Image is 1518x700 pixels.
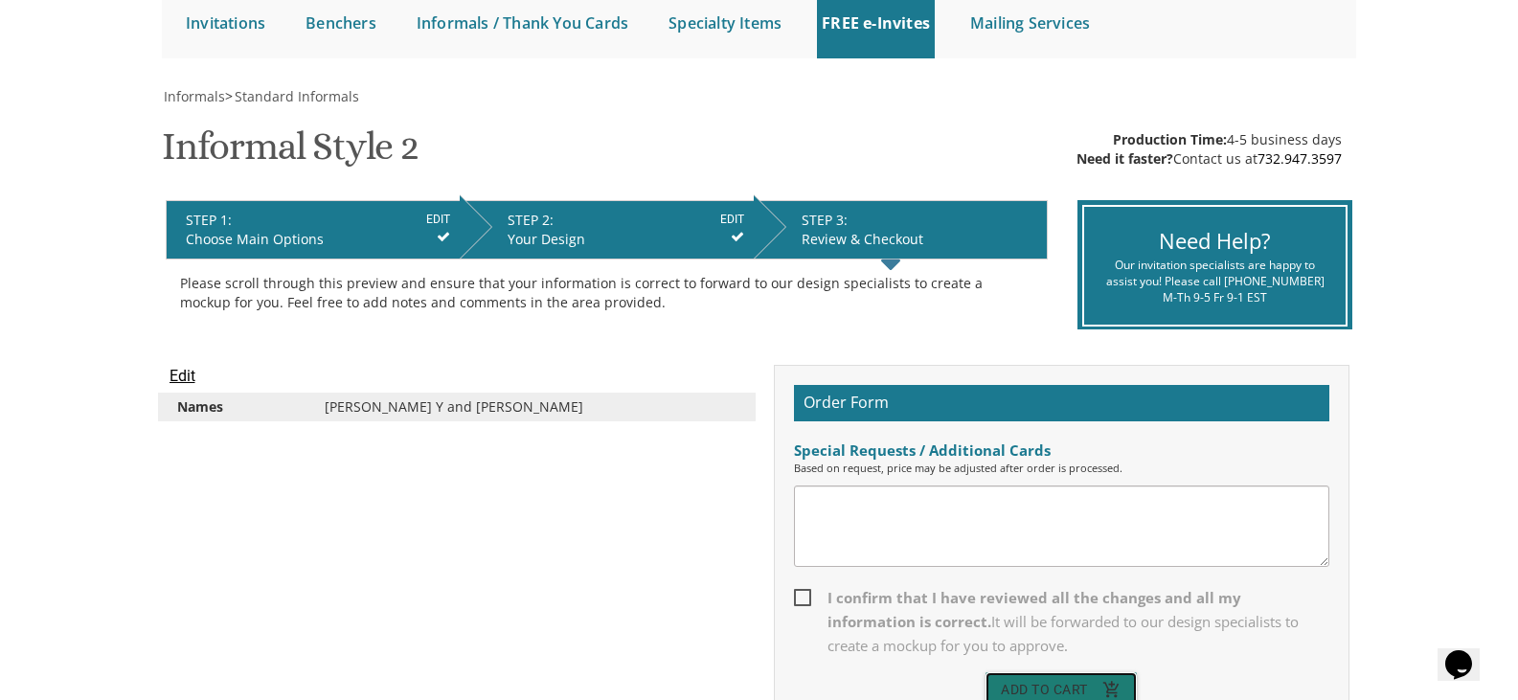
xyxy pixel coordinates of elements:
h1: Informal Style 2 [162,125,419,182]
div: STEP 3: [802,211,1037,230]
span: > [225,87,359,105]
div: Names [163,397,309,417]
div: Our invitation specialists are happy to assist you! Please call [PHONE_NUMBER] M-Th 9-5 Fr 9-1 EST [1099,257,1331,305]
a: 732.947.3597 [1257,149,1342,168]
span: Standard Informals [235,87,359,105]
div: STEP 2: [508,211,744,230]
a: Standard Informals [233,87,359,105]
div: STEP 1: [186,211,450,230]
iframe: chat widget [1438,623,1499,681]
span: I confirm that I have reviewed all the changes and all my information is correct. [794,586,1329,658]
div: Choose Main Options [186,230,450,249]
div: Need Help? [1099,226,1331,256]
span: Production Time: [1113,130,1227,148]
div: Special Requests / Additional Cards [794,440,1329,461]
div: [PERSON_NAME] Y and [PERSON_NAME] [310,397,751,417]
input: EDIT [426,211,450,228]
input: EDIT [720,211,744,228]
h2: Order Form [794,385,1329,421]
div: Your Design [508,230,744,249]
span: It will be forwarded to our design specialists to create a mockup for you to approve. [827,612,1299,655]
input: Edit [170,365,195,388]
span: Need it faster? [1076,149,1173,168]
div: Review & Checkout [802,230,1037,249]
div: 4-5 business days Contact us at [1076,130,1342,169]
div: Please scroll through this preview and ensure that your information is correct to forward to our ... [180,274,1033,312]
div: Based on request, price may be adjusted after order is processed. [794,461,1329,476]
a: Informals [162,87,225,105]
span: Informals [164,87,225,105]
